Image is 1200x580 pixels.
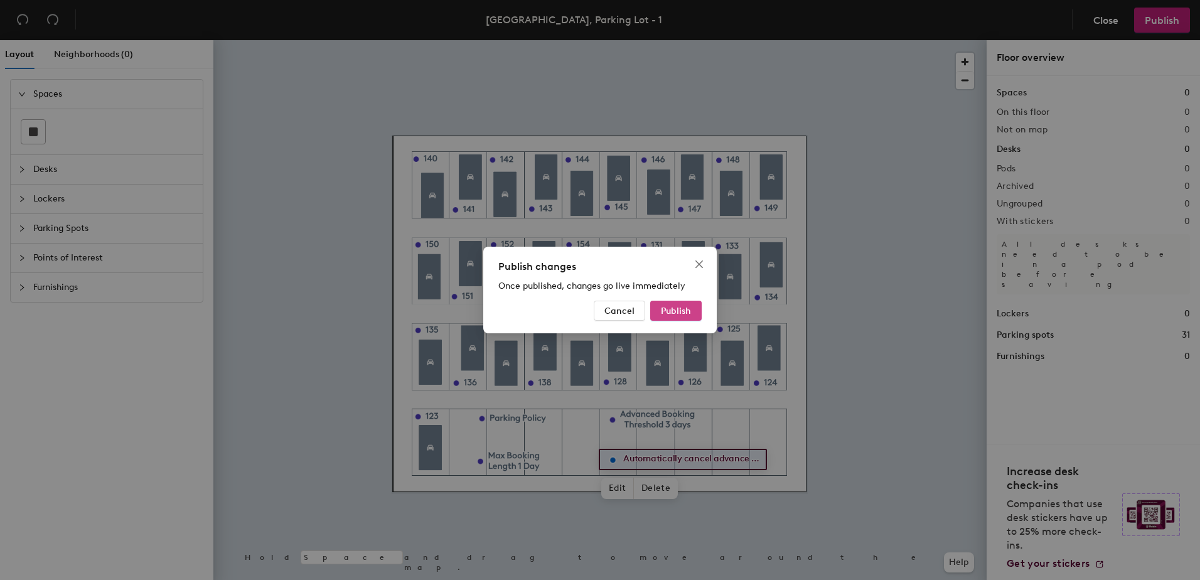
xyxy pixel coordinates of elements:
[650,301,702,321] button: Publish
[694,259,704,269] span: close
[661,306,691,316] span: Publish
[594,301,645,321] button: Cancel
[498,281,685,291] span: Once published, changes go live immediately
[689,254,709,274] button: Close
[498,259,702,274] div: Publish changes
[689,259,709,269] span: Close
[604,306,635,316] span: Cancel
